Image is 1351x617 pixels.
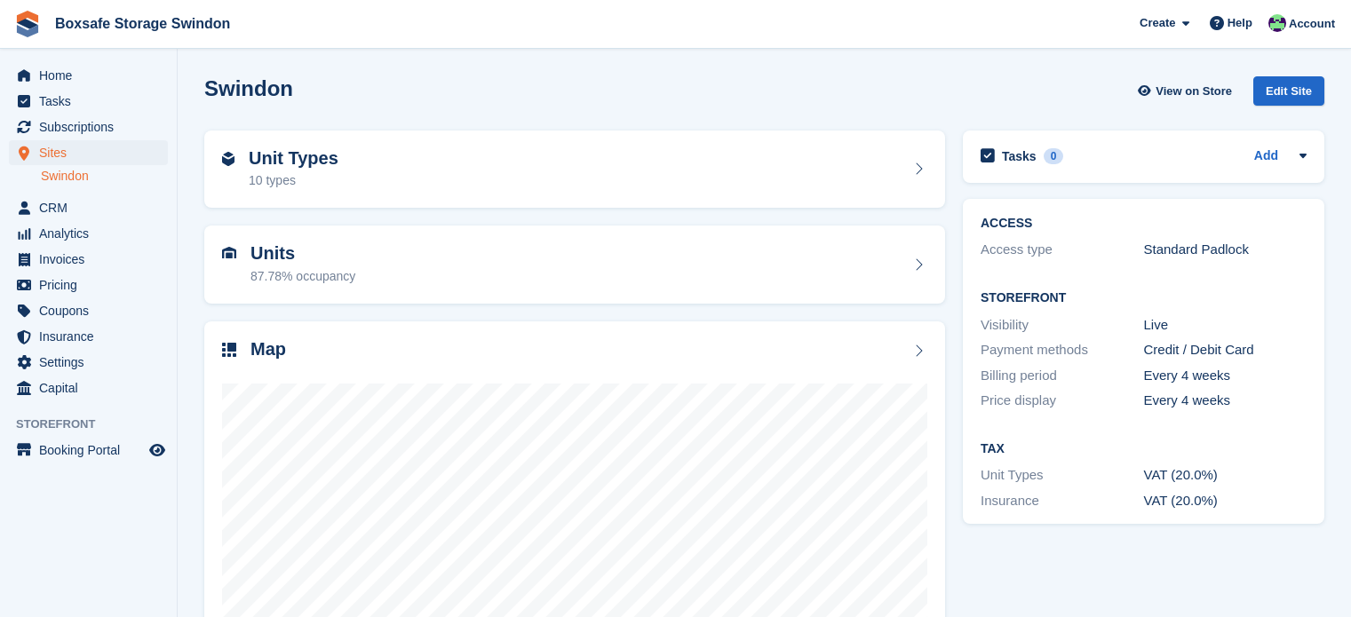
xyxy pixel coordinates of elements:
[1140,14,1175,32] span: Create
[981,315,1144,336] div: Visibility
[1144,315,1307,336] div: Live
[981,217,1307,231] h2: ACCESS
[9,350,168,375] a: menu
[1044,148,1064,164] div: 0
[1228,14,1252,32] span: Help
[39,350,146,375] span: Settings
[250,243,355,264] h2: Units
[222,343,236,357] img: map-icn-33ee37083ee616e46c38cad1a60f524a97daa1e2b2c8c0bc3eb3415660979fc1.svg
[39,438,146,463] span: Booking Portal
[9,140,168,165] a: menu
[1254,146,1278,167] a: Add
[1144,465,1307,486] div: VAT (20.0%)
[14,11,41,37] img: stora-icon-8386f47178a22dfd0bd8f6a31ec36ba5ce8667c1dd55bd0f319d3a0aa187defe.svg
[981,240,1144,260] div: Access type
[204,225,945,304] a: Units 87.78% occupancy
[981,391,1144,411] div: Price display
[39,115,146,139] span: Subscriptions
[981,366,1144,386] div: Billing period
[1002,148,1037,164] h2: Tasks
[249,171,338,190] div: 10 types
[204,76,293,100] h2: Swindon
[16,415,177,433] span: Storefront
[222,152,234,166] img: unit-type-icn-2b2737a686de81e16bb02015468b77c625bbabd49415b5ef34ead5e3b44a266d.svg
[39,63,146,88] span: Home
[1144,240,1307,260] div: Standard Padlock
[204,131,945,209] a: Unit Types 10 types
[1135,76,1239,106] a: View on Store
[9,195,168,220] a: menu
[1156,83,1232,100] span: View on Store
[981,340,1144,360] div: Payment methods
[39,89,146,114] span: Tasks
[222,247,236,259] img: unit-icn-7be61d7bf1b0ce9d3e12c5938cc71ed9869f7b940bace4675aadf7bd6d80202e.svg
[9,63,168,88] a: menu
[39,221,146,246] span: Analytics
[1144,340,1307,360] div: Credit / Debit Card
[250,339,286,360] h2: Map
[1144,391,1307,411] div: Every 4 weeks
[9,247,168,272] a: menu
[981,465,1144,486] div: Unit Types
[39,376,146,400] span: Capital
[9,376,168,400] a: menu
[249,148,338,169] h2: Unit Types
[39,273,146,297] span: Pricing
[1253,76,1324,106] div: Edit Site
[39,324,146,349] span: Insurance
[39,247,146,272] span: Invoices
[1144,366,1307,386] div: Every 4 weeks
[250,267,355,286] div: 87.78% occupancy
[41,168,168,185] a: Swindon
[1268,14,1286,32] img: Kim Virabi
[9,115,168,139] a: menu
[48,9,237,38] a: Boxsafe Storage Swindon
[9,273,168,297] a: menu
[9,221,168,246] a: menu
[1253,76,1324,113] a: Edit Site
[39,195,146,220] span: CRM
[981,491,1144,511] div: Insurance
[981,291,1307,305] h2: Storefront
[1289,15,1335,33] span: Account
[39,140,146,165] span: Sites
[9,298,168,323] a: menu
[9,324,168,349] a: menu
[147,439,168,461] a: Preview store
[39,298,146,323] span: Coupons
[981,442,1307,456] h2: Tax
[9,438,168,463] a: menu
[9,89,168,114] a: menu
[1144,491,1307,511] div: VAT (20.0%)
